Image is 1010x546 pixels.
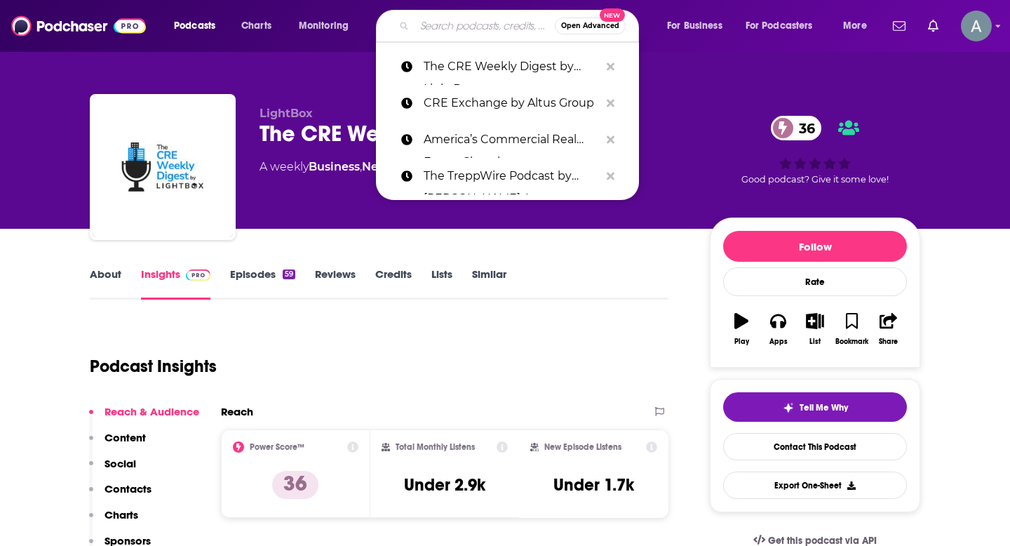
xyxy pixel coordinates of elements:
a: Show notifications dropdown [887,14,911,38]
button: Play [723,304,760,354]
span: , [360,160,362,173]
button: Apps [760,304,796,354]
img: Podchaser Pro [186,269,210,281]
div: Apps [769,338,788,346]
button: Follow [723,231,907,262]
h2: New Episode Listens [544,442,621,452]
div: Play [734,338,749,346]
button: Share [870,304,907,354]
button: Content [89,431,146,457]
a: Show notifications dropdown [922,14,944,38]
span: For Podcasters [746,16,813,36]
span: Open Advanced [561,22,619,29]
span: More [843,16,867,36]
div: Share [879,338,898,346]
button: Reach & Audience [89,405,199,431]
button: open menu [833,15,884,37]
a: America’s Commercial Real Estate Show by [PERSON_NAME], CCIM [376,121,639,158]
a: InsightsPodchaser Pro [141,267,210,300]
button: List [797,304,833,354]
button: tell me why sparkleTell Me Why [723,392,907,422]
h1: Podcast Insights [90,356,217,377]
h3: Under 1.7k [553,474,634,495]
div: List [809,338,821,346]
div: Search podcasts, credits, & more... [389,10,652,42]
div: 59 [283,269,295,279]
img: The CRE Weekly Digest by LightBox [93,97,233,237]
a: 36 [771,116,822,140]
a: About [90,267,121,300]
div: Bookmark [835,338,868,346]
p: Contacts [105,482,151,495]
p: The TreppWire Podcast by Trepp, Inc. [424,158,600,194]
img: User Profile [961,11,992,41]
button: Social [89,457,136,483]
span: 36 [785,116,822,140]
div: 36Good podcast? Give it some love! [710,107,920,194]
a: Reviews [315,267,356,300]
p: Social [105,457,136,470]
a: Contact This Podcast [723,433,907,460]
a: Charts [232,15,280,37]
h2: Total Monthly Listens [396,442,475,452]
img: tell me why sparkle [783,402,794,413]
span: Good podcast? Give it some love! [741,174,889,185]
p: CRE Exchange by Altus Group [424,85,600,121]
img: Podchaser - Follow, Share and Rate Podcasts [11,13,146,39]
a: Business [309,160,360,173]
div: A weekly podcast [260,159,547,175]
a: The TreppWire Podcast by [PERSON_NAME], Inc. [376,158,639,194]
a: The CRE Weekly Digest by LightBox [376,48,639,85]
span: Logged in as aseymour [961,11,992,41]
span: Podcasts [174,16,215,36]
button: Bookmark [833,304,870,354]
span: LightBox [260,107,313,120]
button: open menu [164,15,234,37]
p: Charts [105,508,138,521]
span: Tell Me Why [800,402,848,413]
p: America’s Commercial Real Estate Show by Michael Bull, CCIM [424,121,600,158]
button: Contacts [89,482,151,508]
button: open menu [736,15,833,37]
h2: Power Score™ [250,442,304,452]
p: Reach & Audience [105,405,199,418]
span: New [600,8,625,22]
p: Content [105,431,146,444]
button: open menu [657,15,740,37]
button: Export One-Sheet [723,472,907,499]
h3: Under 2.9k [404,474,485,495]
a: Episodes59 [230,267,295,300]
button: Charts [89,508,138,534]
button: Open AdvancedNew [555,18,626,34]
a: Similar [472,267,506,300]
span: Charts [241,16,271,36]
a: News [362,160,394,173]
a: CRE Exchange by Altus Group [376,85,639,121]
div: Rate [723,267,907,296]
a: Lists [431,267,452,300]
h2: Reach [221,405,253,418]
span: Monitoring [299,16,349,36]
p: 36 [272,471,318,499]
button: open menu [289,15,367,37]
button: Show profile menu [961,11,992,41]
input: Search podcasts, credits, & more... [415,15,555,37]
a: Credits [375,267,412,300]
p: The CRE Weekly Digest by LightBox [424,48,600,85]
span: For Business [667,16,722,36]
